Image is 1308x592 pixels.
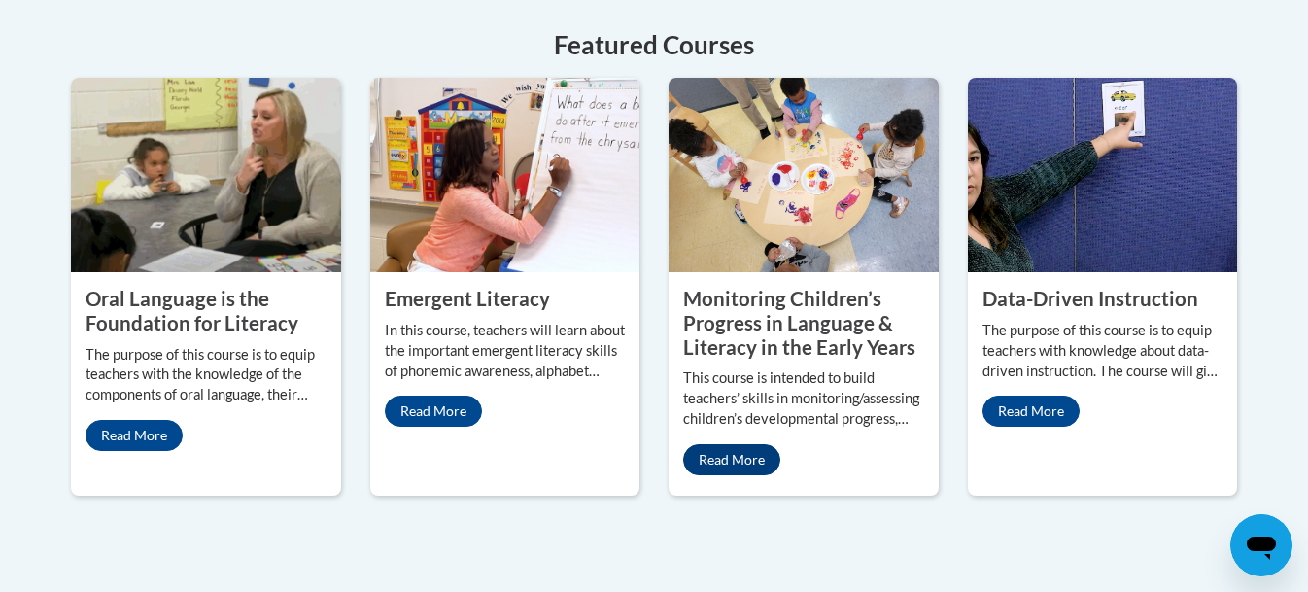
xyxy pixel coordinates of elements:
p: In this course, teachers will learn about the important emergent literacy skills of phonemic awar... [385,321,626,382]
property: Data-Driven Instruction [982,287,1198,310]
p: The purpose of this course is to equip teachers with the knowledge of the components of oral lang... [86,345,327,406]
img: Emergent Literacy [370,78,640,272]
img: Oral Language is the Foundation for Literacy [71,78,341,272]
property: Monitoring Children’s Progress in Language & Literacy in the Early Years [683,287,915,358]
iframe: Button to launch messaging window [1230,514,1292,576]
property: Oral Language is the Foundation for Literacy [86,287,298,334]
a: Read More [385,396,482,427]
p: The purpose of this course is to equip teachers with knowledge about data-driven instruction. The... [982,321,1223,382]
img: Monitoring Children’s Progress in Language & Literacy in the Early Years [669,78,939,272]
img: Data-Driven Instruction [968,78,1238,272]
h4: Featured Courses [71,26,1237,64]
a: Read More [683,444,780,475]
a: Read More [982,396,1080,427]
a: Read More [86,420,183,451]
property: Emergent Literacy [385,287,550,310]
p: This course is intended to build teachers’ skills in monitoring/assessing children’s developmenta... [683,368,924,430]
